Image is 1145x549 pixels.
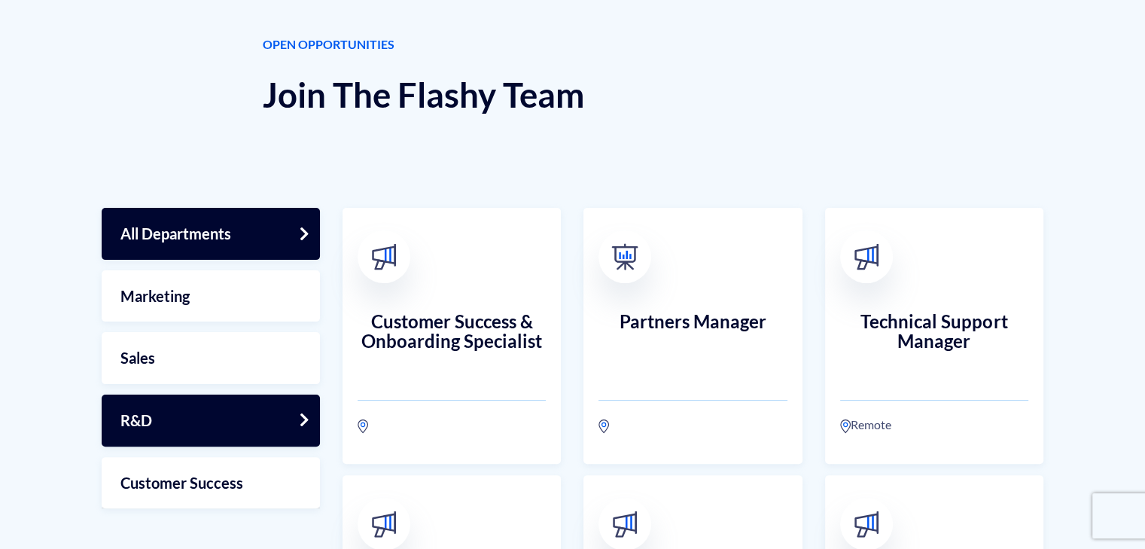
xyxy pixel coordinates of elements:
[102,270,320,322] a: Marketing
[598,419,609,434] img: location.svg
[612,511,638,538] img: broadcast.svg
[598,312,787,372] h3: Partners Manager
[102,332,320,384] a: Sales
[263,76,883,114] h1: Join The Flashy Team
[825,208,1043,464] a: Technical Support Manager Remote
[853,244,879,270] img: broadcast.svg
[840,312,1028,372] h3: Technical Support Manager
[583,208,802,464] a: Partners Manager
[853,511,879,538] img: broadcast.svg
[263,36,883,53] span: OPEN OPPORTUNITIES
[612,244,638,270] img: 03-1.png
[358,312,546,372] h3: Customer Success & Onboarding Specialist
[851,416,891,434] span: Remote
[371,244,397,270] img: broadcast.svg
[358,419,368,434] img: location.svg
[840,419,851,434] img: location.svg
[371,511,397,538] img: broadcast.svg
[102,208,320,260] a: All Departments
[102,457,320,509] a: Customer Success
[102,395,320,447] a: R&D
[343,208,561,464] a: Customer Success & Onboarding Specialist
